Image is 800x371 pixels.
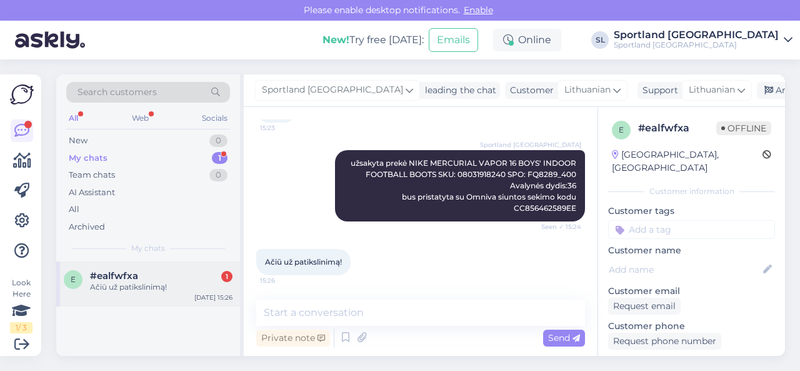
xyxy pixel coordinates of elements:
[429,28,478,52] button: Emails
[460,4,497,16] span: Enable
[129,110,151,126] div: Web
[638,121,716,136] div: # ealfwfxa
[209,169,227,181] div: 0
[10,84,34,104] img: Askly Logo
[608,320,775,333] p: Customer phone
[265,257,342,267] span: Ačiū už patikslinimą!
[612,148,762,175] div: [GEOGRAPHIC_DATA], [GEOGRAPHIC_DATA]
[322,33,424,48] div: Try free [DATE]:
[66,110,81,126] div: All
[69,135,87,147] div: New
[591,31,609,49] div: SL
[77,86,157,99] span: Search customers
[209,135,227,147] div: 0
[619,125,624,135] span: e
[260,123,307,133] span: 15:23
[608,244,775,257] p: Customer name
[689,83,735,97] span: Lithuanian
[221,271,232,282] div: 1
[480,140,581,150] span: Sportland [GEOGRAPHIC_DATA]
[614,40,779,50] div: Sportland [GEOGRAPHIC_DATA]
[69,221,105,233] div: Archived
[69,169,115,181] div: Team chats
[260,276,307,285] span: 15:26
[608,220,775,239] input: Add a tag
[194,293,232,302] div: [DATE] 15:26
[608,298,681,315] div: Request email
[69,186,115,199] div: AI Assistant
[262,83,403,97] span: Sportland [GEOGRAPHIC_DATA]
[322,34,349,46] b: New!
[614,30,792,50] a: Sportland [GEOGRAPHIC_DATA]Sportland [GEOGRAPHIC_DATA]
[534,222,581,231] span: Seen ✓ 15:24
[69,152,107,165] div: My chats
[548,332,580,343] span: Send
[608,205,775,218] p: Customer tags
[608,285,775,298] p: Customer email
[69,203,79,216] div: All
[493,29,561,51] div: Online
[131,243,165,254] span: My chats
[71,275,76,284] span: e
[614,30,779,40] div: Sportland [GEOGRAPHIC_DATA]
[420,84,496,97] div: leading the chat
[90,270,138,282] span: #ealfwfxa
[608,333,721,350] div: Request phone number
[256,330,330,347] div: Private note
[637,84,678,97] div: Support
[608,186,775,197] div: Customer information
[199,110,230,126] div: Socials
[351,158,582,213] span: užsakyta prekė NIKE MERCURIAL VAPOR 16 BOYS' INDOOR FOOTBALL BOOTS SKU: 08031918240 SPO: FQ8289_4...
[10,322,32,333] div: 1 / 3
[564,83,611,97] span: Lithuanian
[608,355,775,368] p: Visited pages
[212,152,227,165] div: 1
[90,282,232,293] div: Ačiū už patikslinimą!
[609,263,761,277] input: Add name
[505,84,554,97] div: Customer
[10,277,32,333] div: Look Here
[716,121,771,135] span: Offline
